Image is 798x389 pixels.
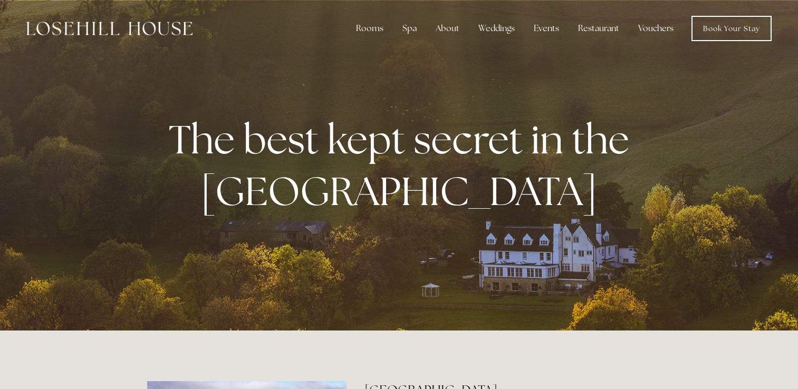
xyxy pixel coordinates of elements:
div: About [427,18,468,39]
img: Losehill House [26,22,193,35]
a: Vouchers [630,18,682,39]
div: Rooms [348,18,392,39]
div: Spa [394,18,425,39]
a: Book Your Stay [691,16,772,41]
div: Weddings [470,18,523,39]
strong: The best kept secret in the [GEOGRAPHIC_DATA] [169,113,638,217]
div: Events [525,18,568,39]
div: Restaurant [570,18,628,39]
